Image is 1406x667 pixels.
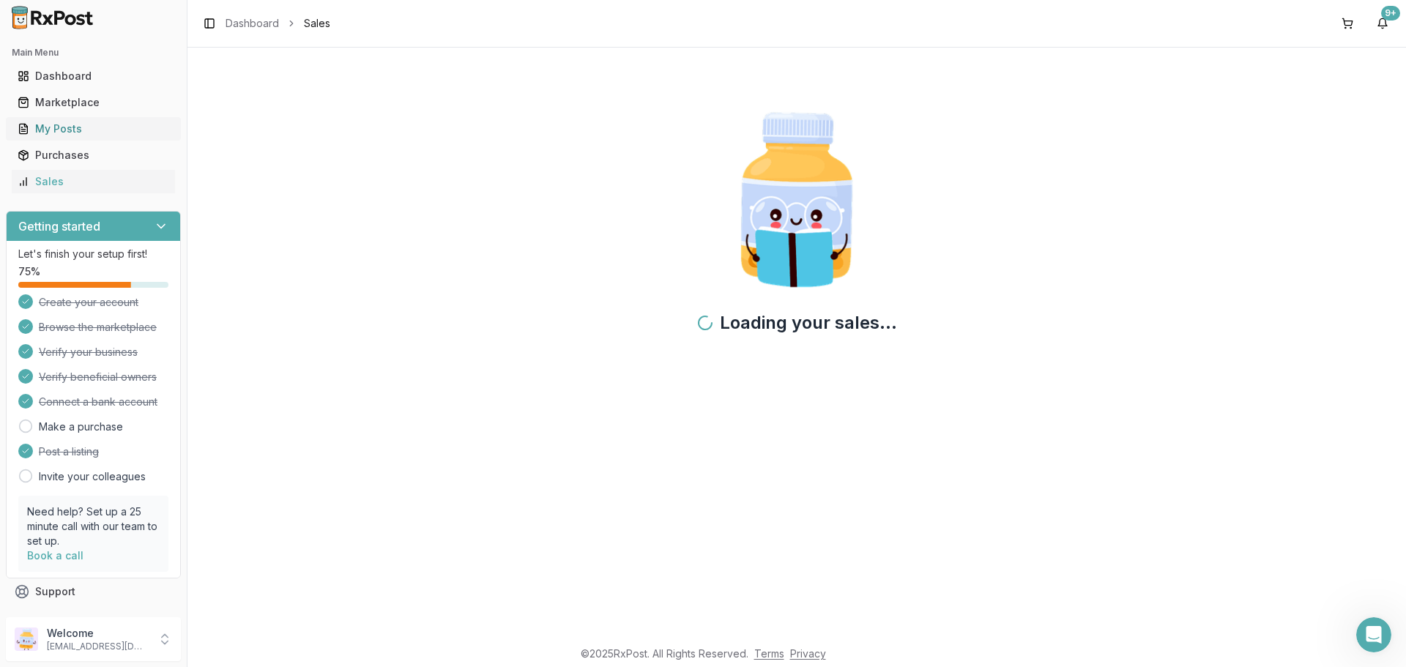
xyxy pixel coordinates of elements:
[18,174,169,189] div: Sales
[6,117,181,141] button: My Posts
[39,370,157,384] span: Verify beneficial owners
[6,605,181,631] button: Feedback
[226,16,330,31] nav: breadcrumb
[47,626,149,641] p: Welcome
[696,311,897,335] h2: Loading your sales...
[39,345,138,359] span: Verify your business
[39,469,146,484] a: Invite your colleagues
[12,89,175,116] a: Marketplace
[790,647,826,660] a: Privacy
[6,170,181,193] button: Sales
[27,504,160,548] p: Need help? Set up a 25 minute call with our team to set up.
[27,549,83,562] a: Book a call
[18,247,168,261] p: Let's finish your setup first!
[18,264,40,279] span: 75 %
[6,578,181,605] button: Support
[6,6,100,29] img: RxPost Logo
[39,395,157,409] span: Connect a bank account
[12,116,175,142] a: My Posts
[18,148,169,163] div: Purchases
[6,91,181,114] button: Marketplace
[6,64,181,88] button: Dashboard
[39,420,123,434] a: Make a purchase
[39,295,138,310] span: Create your account
[18,217,100,235] h3: Getting started
[39,444,99,459] span: Post a listing
[12,47,175,59] h2: Main Menu
[12,63,175,89] a: Dashboard
[304,16,330,31] span: Sales
[226,16,279,31] a: Dashboard
[15,627,38,651] img: User avatar
[754,647,784,660] a: Terms
[12,168,175,195] a: Sales
[703,106,890,294] img: Smart Pill Bottle
[6,144,181,167] button: Purchases
[39,320,157,335] span: Browse the marketplace
[47,641,149,652] p: [EMAIL_ADDRESS][DOMAIN_NAME]
[18,122,169,136] div: My Posts
[1371,12,1394,35] button: 9+
[12,142,175,168] a: Purchases
[1381,6,1400,21] div: 9+
[1356,617,1391,652] iframe: Intercom live chat
[18,95,169,110] div: Marketplace
[18,69,169,83] div: Dashboard
[35,611,85,625] span: Feedback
